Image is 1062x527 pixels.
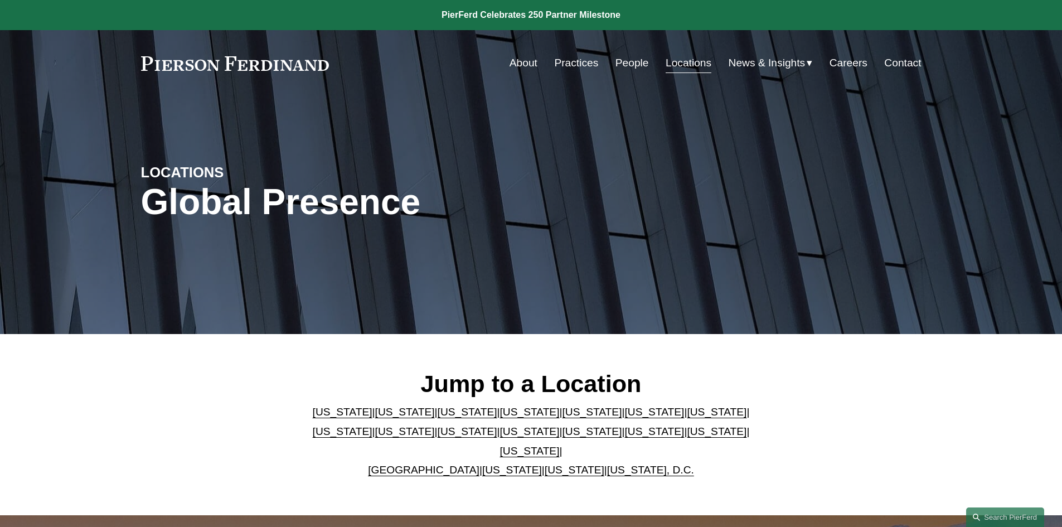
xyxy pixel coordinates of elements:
a: [US_STATE] [562,406,622,418]
a: [US_STATE] [500,426,560,437]
a: [US_STATE] [687,426,746,437]
a: [US_STATE] [500,445,560,457]
a: [US_STATE] [545,464,604,476]
a: [US_STATE] [375,406,435,418]
a: folder dropdown [729,52,813,74]
a: [US_STATE] [624,406,684,418]
a: About [510,52,537,74]
h2: Jump to a Location [303,369,759,398]
a: [US_STATE] [687,406,746,418]
a: [US_STATE] [313,406,372,418]
a: [US_STATE] [500,406,560,418]
a: [US_STATE] [482,464,542,476]
a: People [615,52,649,74]
h4: LOCATIONS [141,163,336,181]
a: Contact [884,52,921,74]
a: [US_STATE] [438,426,497,437]
a: Practices [554,52,598,74]
a: [US_STATE] [624,426,684,437]
a: [US_STATE] [313,426,372,437]
a: [US_STATE] [438,406,497,418]
a: [GEOGRAPHIC_DATA] [368,464,479,476]
a: Careers [830,52,867,74]
a: Search this site [966,507,1044,527]
a: [US_STATE], D.C. [607,464,694,476]
a: Locations [666,52,711,74]
a: [US_STATE] [562,426,622,437]
span: News & Insights [729,54,806,73]
h1: Global Presence [141,182,661,223]
p: | | | | | | | | | | | | | | | | | | [303,403,759,480]
a: [US_STATE] [375,426,435,437]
